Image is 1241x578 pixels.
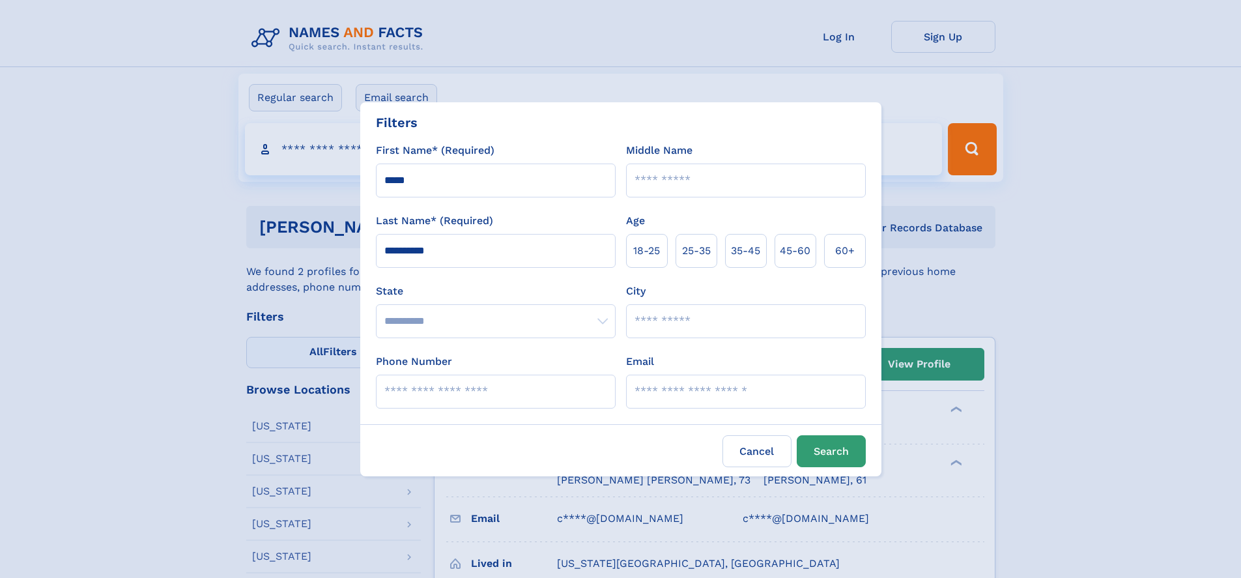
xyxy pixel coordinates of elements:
span: 18‑25 [633,243,660,259]
label: Middle Name [626,143,692,158]
label: Cancel [722,435,792,467]
label: First Name* (Required) [376,143,494,158]
span: 25‑35 [682,243,711,259]
span: 60+ [835,243,855,259]
span: 35‑45 [731,243,760,259]
label: Last Name* (Required) [376,213,493,229]
label: State [376,283,616,299]
label: Phone Number [376,354,452,369]
label: Email [626,354,654,369]
label: City [626,283,646,299]
button: Search [797,435,866,467]
div: Filters [376,113,418,132]
label: Age [626,213,645,229]
span: 45‑60 [780,243,810,259]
